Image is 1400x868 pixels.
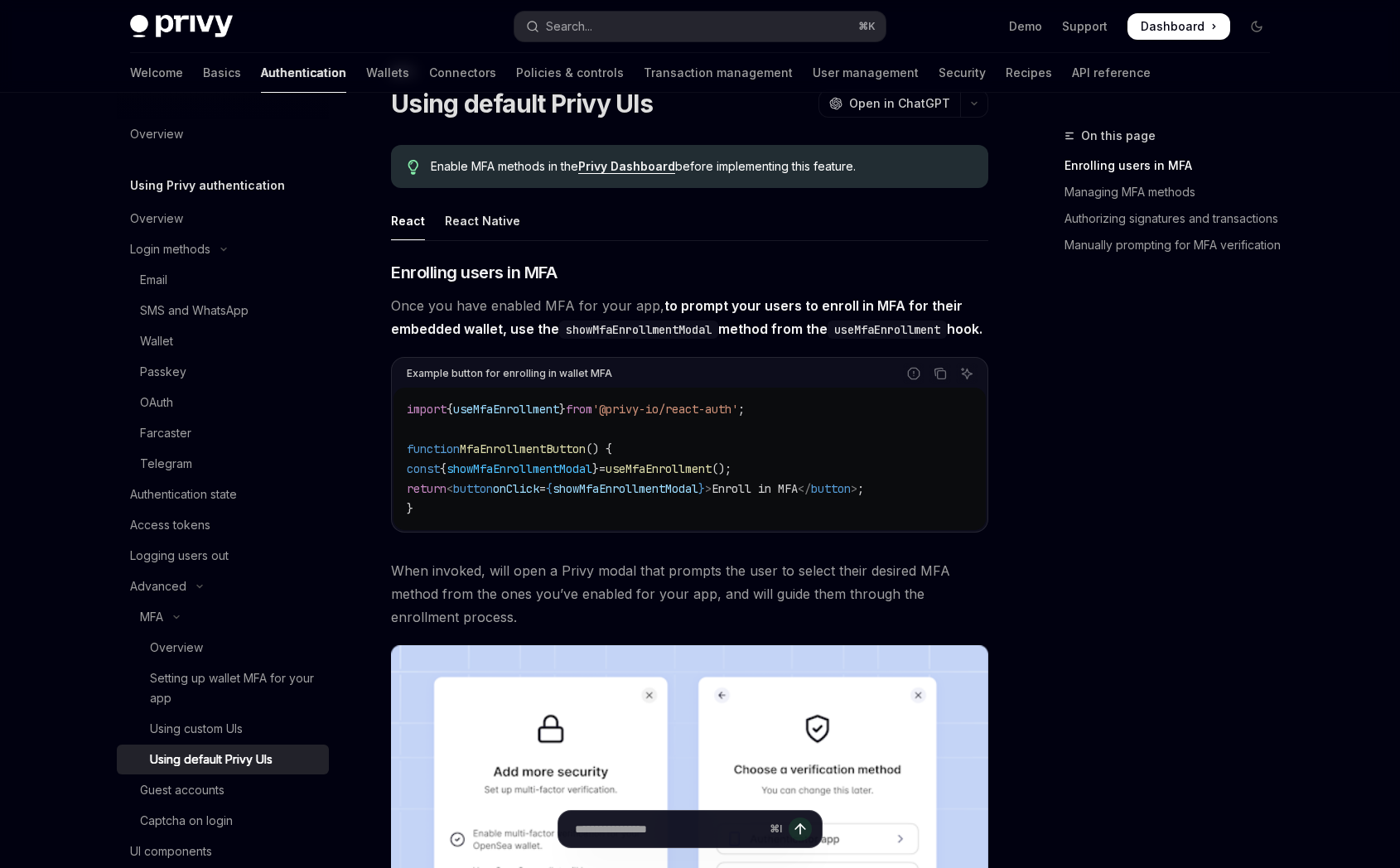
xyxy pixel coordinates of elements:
span: button [811,481,851,496]
div: SMS and WhatsApp [140,301,249,321]
code: useMfaEnrollment [828,321,947,339]
h5: Using Privy authentication [130,176,285,195]
a: Authorizing signatures and transactions [1064,205,1283,232]
button: Send message [789,817,812,841]
div: Guest accounts [140,780,224,800]
a: Transaction management [644,53,793,93]
div: React [391,201,425,240]
span: useMfaEnrollment [453,402,559,417]
a: Overview [117,119,329,149]
a: Managing MFA methods [1064,179,1283,205]
a: Overview [117,633,329,663]
svg: Tip [408,160,419,175]
span: = [599,461,606,476]
a: Authentication state [117,480,329,509]
a: Recipes [1006,53,1052,93]
span: > [851,481,857,496]
span: from [566,402,592,417]
div: React Native [445,201,520,240]
div: Email [140,270,167,290]
span: (); [712,461,731,476]
button: Toggle MFA section [117,602,329,632]
span: { [546,481,553,496]
span: Enable MFA methods in the before implementing this feature. [431,158,972,175]
span: Open in ChatGPT [849,95,950,112]
a: Email [117,265,329,295]
button: Toggle Login methods section [117,234,329,264]
button: Open in ChatGPT [818,89,960,118]
a: Manually prompting for MFA verification [1064,232,1283,258]
span: On this page [1081,126,1156,146]
span: Enroll in MFA [712,481,798,496]
div: Telegram [140,454,192,474]
div: Passkey [140,362,186,382]
span: () { [586,441,612,456]
div: Farcaster [140,423,191,443]
div: Access tokens [130,515,210,535]
div: Setting up wallet MFA for your app [150,668,319,708]
span: { [440,461,447,476]
div: OAuth [140,393,173,412]
span: > [705,481,712,496]
a: Captcha on login [117,806,329,836]
span: import [407,402,447,417]
a: UI components [117,837,329,866]
div: Authentication state [130,485,237,504]
a: Demo [1009,18,1042,35]
a: Connectors [429,53,496,93]
a: Access tokens [117,510,329,540]
span: } [407,501,413,516]
div: Wallet [140,331,173,351]
img: dark logo [130,15,233,38]
code: showMfaEnrollmentModal [559,321,718,339]
div: Example button for enrolling in wallet MFA [407,363,612,384]
span: When invoked, will open a Privy modal that prompts the user to select their desired MFA method fr... [391,559,988,629]
div: Overview [130,209,183,229]
button: Copy the contents from the code block [929,363,951,384]
a: Support [1062,18,1108,35]
div: Using custom UIs [150,719,243,739]
a: OAuth [117,388,329,417]
button: Ask AI [956,363,978,384]
span: showMfaEnrollmentModal [447,461,592,476]
a: Authentication [261,53,346,93]
div: UI components [130,841,212,861]
span: } [559,402,566,417]
a: Overview [117,204,329,234]
a: Security [939,53,986,93]
div: Advanced [130,576,186,596]
a: Welcome [130,53,183,93]
button: Toggle Advanced section [117,571,329,601]
a: Guest accounts [117,775,329,805]
span: '@privy-io/react-auth' [592,402,738,417]
a: Logging users out [117,541,329,571]
a: Wallet [117,326,329,356]
h1: Using default Privy UIs [391,89,653,118]
input: Ask a question... [575,811,763,847]
span: { [447,402,453,417]
div: MFA [140,607,163,627]
div: Overview [130,124,183,144]
a: Enrolling users in MFA [1064,152,1283,179]
a: User management [813,53,919,93]
strong: to prompt your users to enroll in MFA for their embedded wallet, use the method from the hook. [391,297,982,337]
a: Setting up wallet MFA for your app [117,663,329,713]
a: SMS and WhatsApp [117,296,329,325]
span: showMfaEnrollmentModal [553,481,698,496]
a: Policies & controls [516,53,624,93]
a: Farcaster [117,418,329,448]
a: Using custom UIs [117,714,329,744]
a: Basics [203,53,241,93]
div: Captcha on login [140,811,233,831]
span: < [447,481,453,496]
div: Logging users out [130,546,229,566]
a: Wallets [366,53,409,93]
div: Using default Privy UIs [150,750,273,769]
a: Using default Privy UIs [117,745,329,774]
span: useMfaEnrollment [606,461,712,476]
span: Dashboard [1141,18,1204,35]
a: Telegram [117,449,329,479]
span: Enrolling users in MFA [391,261,557,284]
span: const [407,461,440,476]
a: API reference [1072,53,1151,93]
